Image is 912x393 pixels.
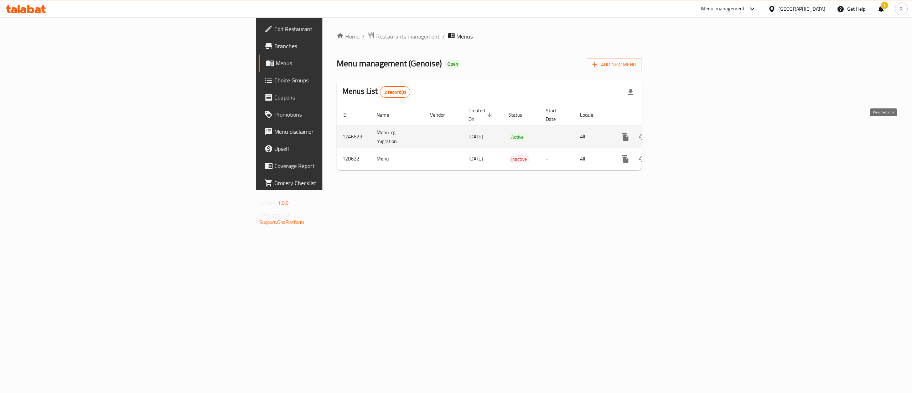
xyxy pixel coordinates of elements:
[546,106,566,123] span: Start Date
[611,104,691,126] th: Actions
[622,83,639,101] div: Export file
[259,140,408,157] a: Upsell
[508,155,530,163] span: Inactive
[274,76,403,85] span: Choice Groups
[380,89,410,96] span: 2 record(s)
[468,154,483,163] span: [DATE]
[259,55,408,72] a: Menus
[540,148,574,170] td: -
[259,123,408,140] a: Menu disclaimer
[274,144,403,153] span: Upsell
[540,126,574,148] td: -
[337,104,691,170] table: enhanced table
[778,5,825,13] div: [GEOGRAPHIC_DATA]
[259,89,408,106] a: Coupons
[259,174,408,192] a: Grocery Checklist
[259,198,277,208] span: Version:
[468,106,494,123] span: Created On
[276,59,403,67] span: Menus
[259,72,408,89] a: Choice Groups
[508,133,527,141] span: Active
[259,210,292,220] span: Get support on:
[274,42,403,50] span: Branches
[574,148,611,170] td: All
[259,20,408,37] a: Edit Restaurant
[574,126,611,148] td: All
[259,106,408,123] a: Promotions
[634,128,651,146] button: Change Status
[274,162,403,170] span: Coverage Report
[274,179,403,187] span: Grocery Checklist
[380,86,411,98] div: Total records count
[468,132,483,141] span: [DATE]
[274,93,403,102] span: Coupons
[342,111,356,119] span: ID
[456,32,473,41] span: Menus
[587,58,642,71] button: Add New Menu
[508,111,532,119] span: Status
[617,150,634,168] button: more
[342,86,410,98] h2: Menus List
[274,25,403,33] span: Edit Restaurant
[900,5,903,13] span: R
[617,128,634,146] button: more
[442,32,445,41] li: /
[701,5,745,13] div: Menu-management
[259,157,408,174] a: Coverage Report
[278,198,289,208] span: 1.0.0
[634,150,651,168] button: Change Status
[274,127,403,136] span: Menu disclaimer
[337,32,642,41] nav: breadcrumb
[445,61,461,67] span: Open
[445,60,461,68] div: Open
[592,60,636,69] span: Add New Menu
[274,110,403,119] span: Promotions
[430,111,454,119] span: Vendor
[377,111,398,119] span: Name
[580,111,602,119] span: Locale
[259,37,408,55] a: Branches
[259,218,305,227] a: Support.OpsPlatform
